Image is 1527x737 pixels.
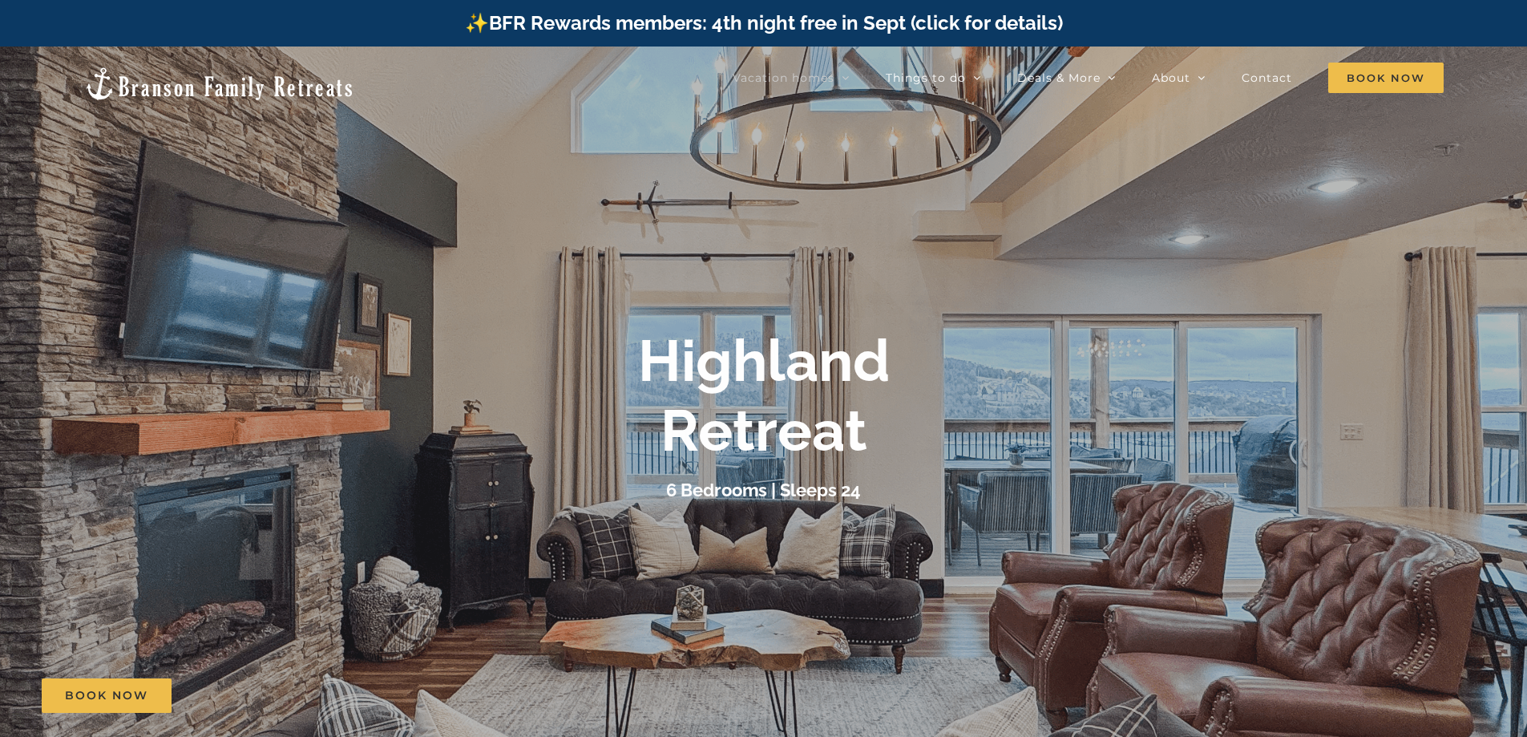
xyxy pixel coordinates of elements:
[1328,63,1444,93] span: Book Now
[1242,62,1292,94] a: Contact
[1152,72,1190,83] span: About
[733,62,1444,94] nav: Main Menu
[42,678,172,713] a: Book Now
[1017,72,1101,83] span: Deals & More
[733,62,850,94] a: Vacation homes
[1152,62,1206,94] a: About
[666,480,861,500] h3: 6 Bedrooms | Sleeps 24
[886,62,981,94] a: Things to do
[733,72,834,83] span: Vacation homes
[886,72,966,83] span: Things to do
[465,11,1063,34] a: ✨BFR Rewards members: 4th night free in Sept (click for details)
[65,689,148,703] span: Book Now
[83,66,355,102] img: Branson Family Retreats Logo
[1242,72,1292,83] span: Contact
[638,326,890,464] b: Highland Retreat
[1017,62,1116,94] a: Deals & More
